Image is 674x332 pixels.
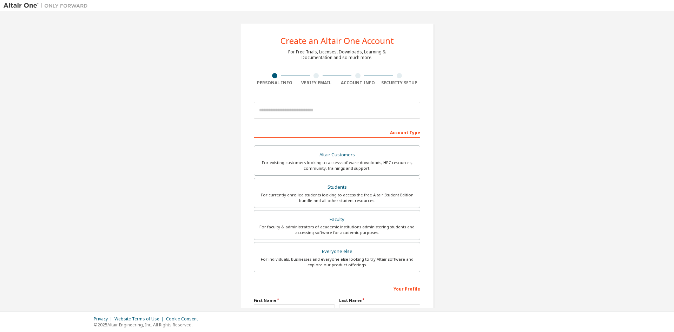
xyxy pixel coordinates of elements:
div: Privacy [94,316,114,322]
label: First Name [254,298,335,303]
img: Altair One [4,2,91,9]
div: For Free Trials, Licenses, Downloads, Learning & Documentation and so much more. [288,49,386,60]
div: Students [258,182,416,192]
div: Your Profile [254,283,420,294]
div: Altair Customers [258,150,416,160]
label: Last Name [339,298,420,303]
div: Verify Email [296,80,337,86]
div: For existing customers looking to access software downloads, HPC resources, community, trainings ... [258,160,416,171]
div: Website Terms of Use [114,316,166,322]
div: For currently enrolled students looking to access the free Altair Student Edition bundle and all ... [258,192,416,203]
div: Account Info [337,80,379,86]
div: Create an Altair One Account [280,37,394,45]
div: Personal Info [254,80,296,86]
p: © 2025 Altair Engineering, Inc. All Rights Reserved. [94,322,202,328]
div: For faculty & administrators of academic institutions administering students and accessing softwa... [258,224,416,235]
div: Cookie Consent [166,316,202,322]
div: Account Type [254,126,420,138]
div: For individuals, businesses and everyone else looking to try Altair software and explore our prod... [258,256,416,268]
div: Security Setup [379,80,421,86]
div: Everyone else [258,247,416,256]
div: Faculty [258,215,416,224]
